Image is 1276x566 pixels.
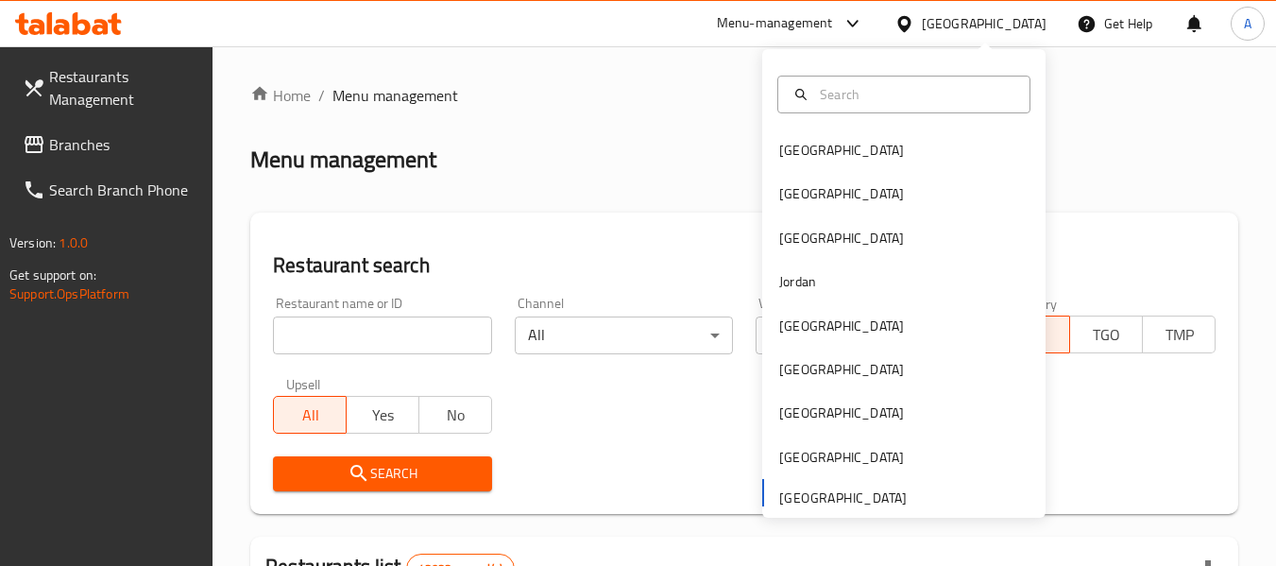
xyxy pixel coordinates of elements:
input: Search [812,84,1018,105]
input: Search for restaurant name or ID.. [273,317,491,354]
button: Search [273,456,491,491]
button: TMP [1142,316,1216,353]
button: Yes [346,396,419,434]
button: No [418,396,492,434]
span: A [1244,13,1251,34]
label: Upsell [286,377,321,390]
span: No [427,402,485,429]
div: [GEOGRAPHIC_DATA] [922,13,1046,34]
div: Jordan [779,271,816,292]
h2: Restaurant search [273,251,1216,280]
span: Yes [354,402,412,429]
span: Get support on: [9,263,96,287]
label: Delivery [1011,297,1058,310]
span: All [281,402,339,429]
div: [GEOGRAPHIC_DATA] [779,183,904,204]
span: Search Branch Phone [49,179,198,201]
button: All [273,396,347,434]
a: Support.OpsPlatform [9,282,129,306]
div: [GEOGRAPHIC_DATA] [779,447,904,468]
nav: breadcrumb [250,84,1238,107]
span: Branches [49,133,198,156]
a: Restaurants Management [8,54,213,122]
span: TMP [1150,321,1208,349]
span: TGO [1078,321,1135,349]
a: Search Branch Phone [8,167,213,213]
a: Branches [8,122,213,167]
span: Menu management [332,84,458,107]
li: / [318,84,325,107]
div: Menu-management [717,12,833,35]
span: 1.0.0 [59,231,88,255]
div: [GEOGRAPHIC_DATA] [779,359,904,380]
a: Home [250,84,311,107]
span: Version: [9,231,56,255]
h2: Menu management [250,145,436,175]
button: TGO [1069,316,1143,353]
div: All [515,317,733,354]
span: Search [288,462,476,486]
div: [GEOGRAPHIC_DATA] [779,403,904,423]
div: [GEOGRAPHIC_DATA] [779,140,904,161]
div: [GEOGRAPHIC_DATA] [779,228,904,249]
div: [GEOGRAPHIC_DATA] [779,316,904,336]
span: Restaurants Management [49,65,198,111]
div: All [756,317,974,354]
